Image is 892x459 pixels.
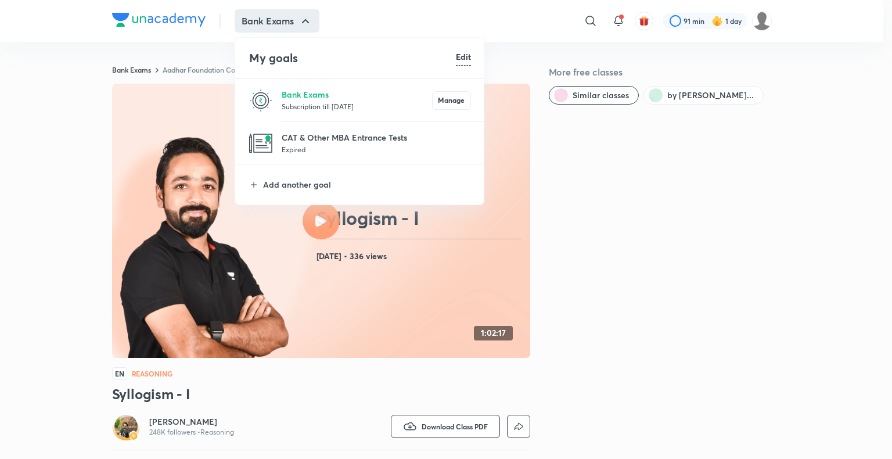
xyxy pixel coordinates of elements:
[249,89,272,112] img: Bank Exams
[249,132,272,155] img: CAT & Other MBA Entrance Tests
[282,101,432,112] p: Subscription till [DATE]
[432,91,471,110] button: Manage
[249,49,456,67] h4: My goals
[263,178,471,191] p: Add another goal
[282,144,471,155] p: Expired
[456,51,471,63] h6: Edit
[282,88,432,101] p: Bank Exams
[282,131,471,144] p: CAT & Other MBA Entrance Tests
